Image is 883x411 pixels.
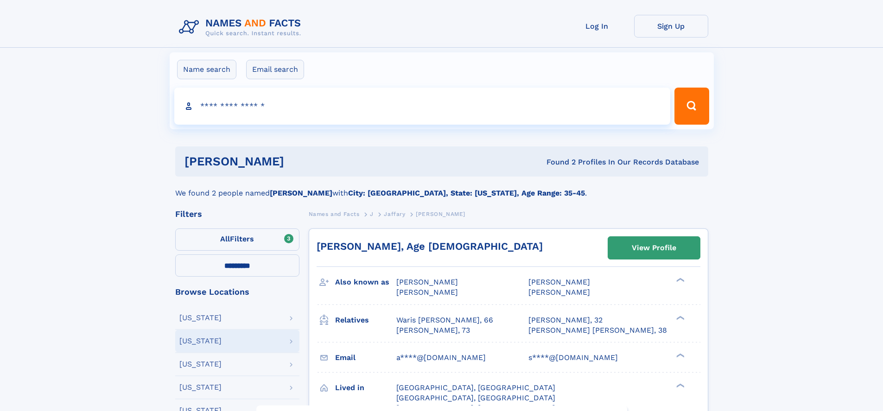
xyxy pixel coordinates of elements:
[309,208,360,220] a: Names and Facts
[370,208,374,220] a: J
[674,315,685,321] div: ❯
[416,211,465,217] span: [PERSON_NAME]
[396,315,493,325] a: Waris [PERSON_NAME], 66
[270,189,332,197] b: [PERSON_NAME]
[179,314,222,322] div: [US_STATE]
[674,277,685,283] div: ❯
[634,15,708,38] a: Sign Up
[528,315,603,325] a: [PERSON_NAME], 32
[370,211,374,217] span: J
[632,237,676,259] div: View Profile
[335,274,396,290] h3: Also known as
[335,380,396,396] h3: Lived in
[384,211,405,217] span: Jaffary
[174,88,671,125] input: search input
[674,88,709,125] button: Search Button
[246,60,304,79] label: Email search
[384,208,405,220] a: Jaffary
[220,234,230,243] span: All
[175,210,299,218] div: Filters
[175,15,309,40] img: Logo Names and Facts
[179,337,222,345] div: [US_STATE]
[175,177,708,199] div: We found 2 people named with .
[317,240,543,252] a: [PERSON_NAME], Age [DEMOGRAPHIC_DATA]
[528,288,590,297] span: [PERSON_NAME]
[528,278,590,286] span: [PERSON_NAME]
[415,157,699,167] div: Found 2 Profiles In Our Records Database
[175,228,299,251] label: Filters
[674,352,685,358] div: ❯
[396,393,555,402] span: [GEOGRAPHIC_DATA], [GEOGRAPHIC_DATA]
[396,325,470,335] a: [PERSON_NAME], 73
[335,350,396,366] h3: Email
[396,278,458,286] span: [PERSON_NAME]
[179,360,222,368] div: [US_STATE]
[175,288,299,296] div: Browse Locations
[528,325,667,335] a: [PERSON_NAME] [PERSON_NAME], 38
[560,15,634,38] a: Log In
[396,383,555,392] span: [GEOGRAPHIC_DATA], [GEOGRAPHIC_DATA]
[674,382,685,388] div: ❯
[396,288,458,297] span: [PERSON_NAME]
[348,189,585,197] b: City: [GEOGRAPHIC_DATA], State: [US_STATE], Age Range: 35-45
[177,60,236,79] label: Name search
[608,237,700,259] a: View Profile
[335,312,396,328] h3: Relatives
[184,156,415,167] h1: [PERSON_NAME]
[179,384,222,391] div: [US_STATE]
